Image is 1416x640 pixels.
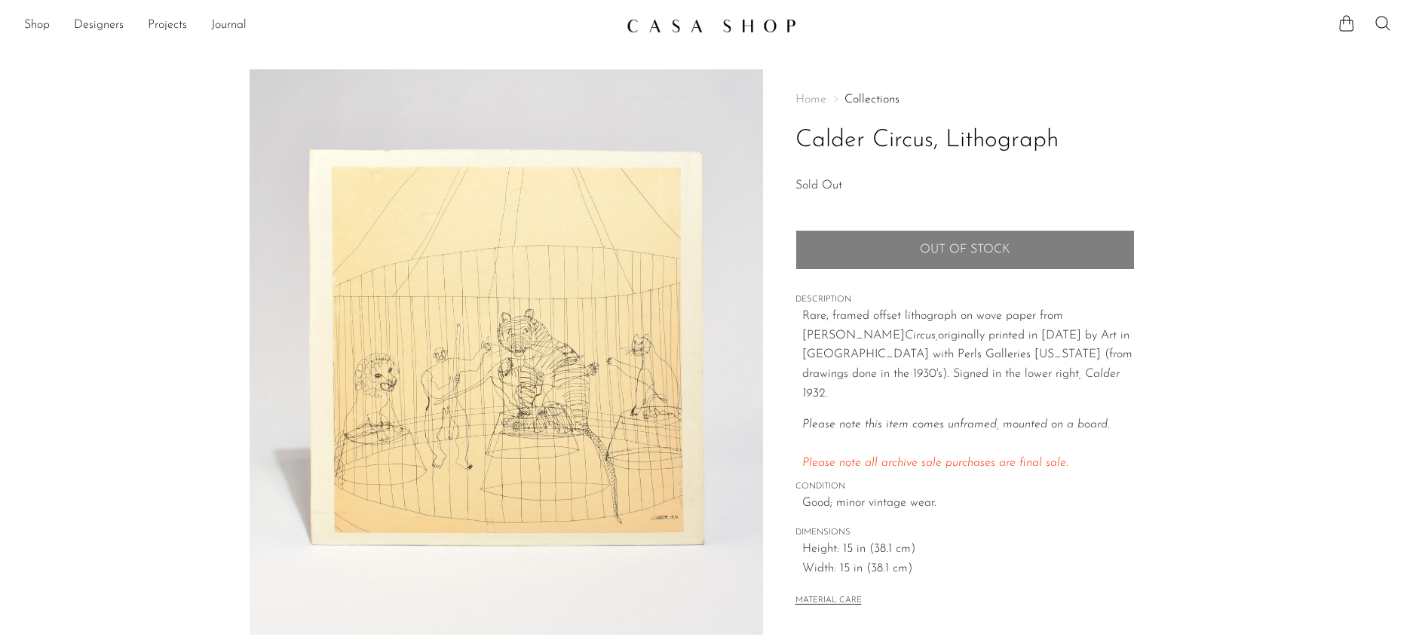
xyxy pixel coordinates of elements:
span: Sold Out [795,179,842,191]
a: Collections [844,93,900,106]
nav: Desktop navigation [24,13,615,38]
a: Journal [211,16,247,35]
span: CONDITION [795,480,1135,494]
span: Width: 15 in (38.1 cm) [802,559,1135,579]
em: Circus, [905,329,938,341]
span: DIMENSIONS [795,526,1135,540]
h1: Calder Circus, Lithograph [795,121,1135,160]
span: DESCRIPTION [795,293,1135,307]
a: Projects [148,16,187,35]
span: Good; minor vintage wear. [802,494,1135,513]
span: Rare, framed offset lithograph on wove paper from [PERSON_NAME] originally printed in [DATE] by A... [802,310,1132,399]
a: Shop [24,16,50,35]
i: , Calder 1932. [802,368,1120,400]
a: Designers [74,16,124,35]
button: Add to cart [795,230,1135,269]
i: Please note this item comes unframed, mounted on a board. [802,418,1110,430]
nav: Breadcrumbs [795,93,1135,106]
span: Home [795,93,826,106]
ul: NEW HEADER MENU [24,13,615,38]
img: Calder Circus, Lithograph [250,69,763,635]
button: MATERIAL CARE [795,596,862,607]
span: Out of stock [920,243,1010,257]
span: Please note all archive sale purchases are final sale. [802,457,1068,469]
span: Height: 15 in (38.1 cm) [802,540,1135,559]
